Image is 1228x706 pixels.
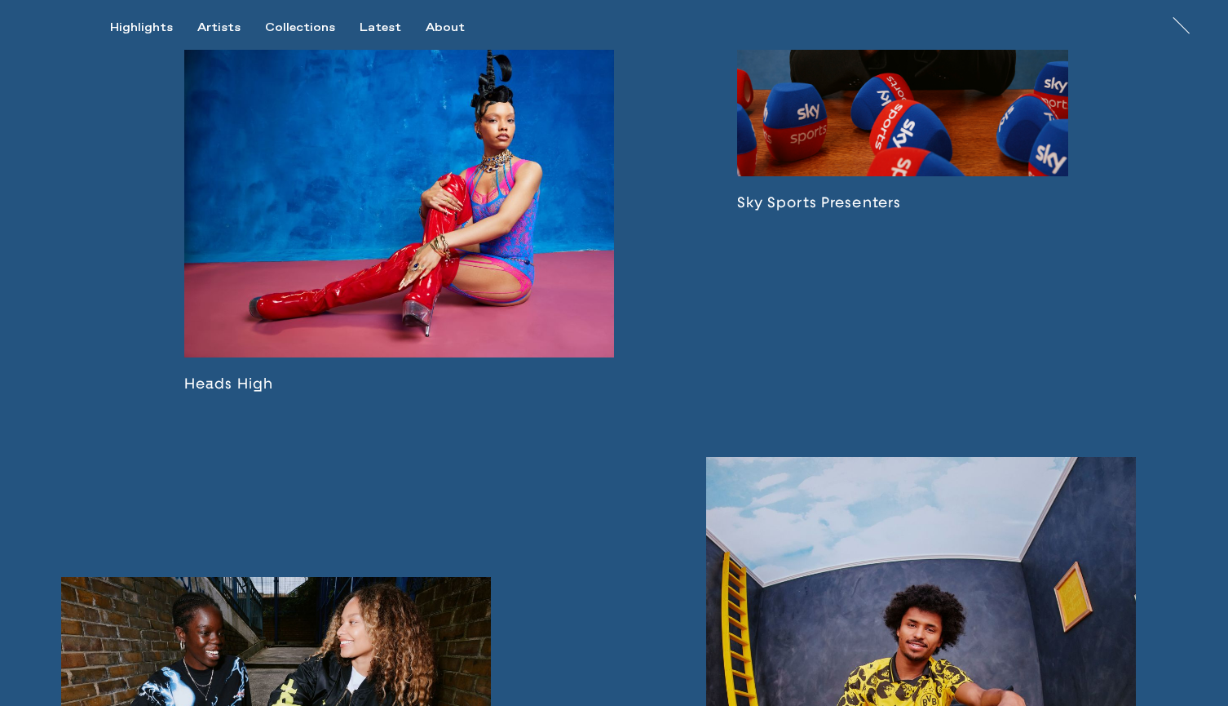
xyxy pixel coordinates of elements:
[110,20,173,35] div: Highlights
[265,20,335,35] div: Collections
[426,20,489,35] button: About
[426,20,465,35] div: About
[265,20,360,35] button: Collections
[110,20,197,35] button: Highlights
[197,20,265,35] button: Artists
[360,20,401,35] div: Latest
[360,20,426,35] button: Latest
[197,20,241,35] div: Artists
